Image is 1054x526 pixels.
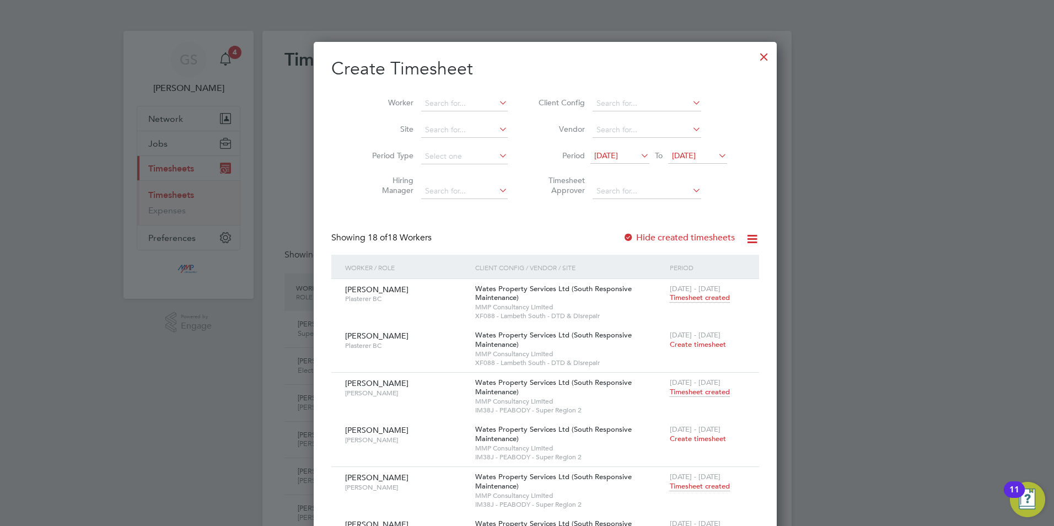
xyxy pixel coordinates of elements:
[670,378,720,387] span: [DATE] - [DATE]
[670,472,720,481] span: [DATE] - [DATE]
[345,473,408,482] span: [PERSON_NAME]
[331,232,434,244] div: Showing
[345,436,467,444] span: [PERSON_NAME]
[364,151,413,160] label: Period Type
[364,124,413,134] label: Site
[535,151,585,160] label: Period
[475,444,664,453] span: MMP Consultancy Limited
[475,397,664,406] span: MMP Consultancy Limited
[368,232,388,243] span: 18 of
[670,293,730,303] span: Timesheet created
[670,387,730,397] span: Timesheet created
[472,255,667,280] div: Client Config / Vendor / Site
[345,285,408,294] span: [PERSON_NAME]
[368,232,432,243] span: 18 Workers
[475,378,632,396] span: Wates Property Services Ltd (South Responsive Maintenance)
[667,255,748,280] div: Period
[475,358,664,367] span: XF088 - Lambeth South - DTD & Disrepair
[593,122,701,138] input: Search for...
[535,175,585,195] label: Timesheet Approver
[345,294,467,303] span: Plasterer BC
[475,425,632,443] span: Wates Property Services Ltd (South Responsive Maintenance)
[672,151,696,160] span: [DATE]
[421,122,508,138] input: Search for...
[670,330,720,340] span: [DATE] - [DATE]
[475,406,664,415] span: IM38J - PEABODY - Super Region 2
[623,232,735,243] label: Hide created timesheets
[475,284,632,303] span: Wates Property Services Ltd (South Responsive Maintenance)
[535,98,585,108] label: Client Config
[475,330,632,349] span: Wates Property Services Ltd (South Responsive Maintenance)
[1010,482,1045,517] button: Open Resource Center, 11 new notifications
[475,491,664,500] span: MMP Consultancy Limited
[475,472,632,491] span: Wates Property Services Ltd (South Responsive Maintenance)
[364,175,413,195] label: Hiring Manager
[670,481,730,491] span: Timesheet created
[593,96,701,111] input: Search for...
[475,303,664,312] span: MMP Consultancy Limited
[421,184,508,199] input: Search for...
[364,98,413,108] label: Worker
[421,96,508,111] input: Search for...
[345,389,467,398] span: [PERSON_NAME]
[345,483,467,492] span: [PERSON_NAME]
[670,425,720,434] span: [DATE] - [DATE]
[421,149,508,164] input: Select one
[475,500,664,509] span: IM38J - PEABODY - Super Region 2
[652,148,666,163] span: To
[345,378,408,388] span: [PERSON_NAME]
[670,340,726,349] span: Create timesheet
[670,434,726,443] span: Create timesheet
[345,425,408,435] span: [PERSON_NAME]
[475,312,664,320] span: XF088 - Lambeth South - DTD & Disrepair
[1009,490,1019,504] div: 11
[345,331,408,341] span: [PERSON_NAME]
[593,184,701,199] input: Search for...
[475,350,664,358] span: MMP Consultancy Limited
[345,341,467,350] span: Plasterer BC
[342,255,472,280] div: Worker / Role
[475,453,664,461] span: IM38J - PEABODY - Super Region 2
[331,57,759,80] h2: Create Timesheet
[594,151,618,160] span: [DATE]
[670,284,720,293] span: [DATE] - [DATE]
[535,124,585,134] label: Vendor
